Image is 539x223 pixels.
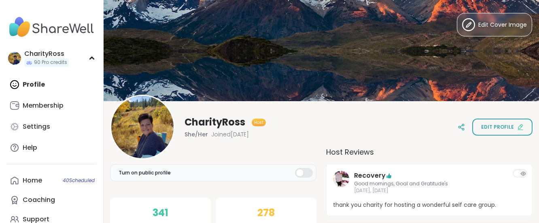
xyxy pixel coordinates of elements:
[174,170,180,176] iframe: Spotlight
[23,195,55,204] div: Coaching
[89,196,95,203] iframe: Spotlight
[23,122,50,131] div: Settings
[6,117,97,136] a: Settings
[24,49,69,58] div: CharityRoss
[354,181,505,187] span: Good mornings, Goal and Gratitude's
[6,13,97,41] img: ShareWell Nav Logo
[481,123,514,131] span: Edit profile
[478,21,527,29] span: Edit Cover Image
[257,206,275,220] span: 278
[111,96,174,158] img: CharityRoss
[63,177,95,184] span: 40 Scheduled
[333,171,349,194] a: Recovery
[6,138,97,157] a: Help
[8,52,21,65] img: CharityRoss
[333,201,526,209] span: thank you charity for hosting a wonderful self care group.
[185,116,245,129] span: CharityRoss
[211,130,249,138] span: Joined [DATE]
[185,130,208,138] span: She/Her
[354,171,386,181] a: Recovery
[23,176,42,185] div: Home
[153,206,168,220] span: 341
[119,169,171,176] span: Turn on public profile
[23,101,64,110] div: Membership
[354,187,505,194] span: [DATE], [DATE]
[34,59,67,66] span: 90 Pro credits
[6,190,97,210] a: Coaching
[254,119,263,125] span: Host
[6,171,97,190] a: Home40Scheduled
[23,143,37,152] div: Help
[6,96,97,115] a: Membership
[472,119,533,136] button: Edit profile
[457,13,532,36] button: Edit Cover Image
[333,171,349,187] img: Recovery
